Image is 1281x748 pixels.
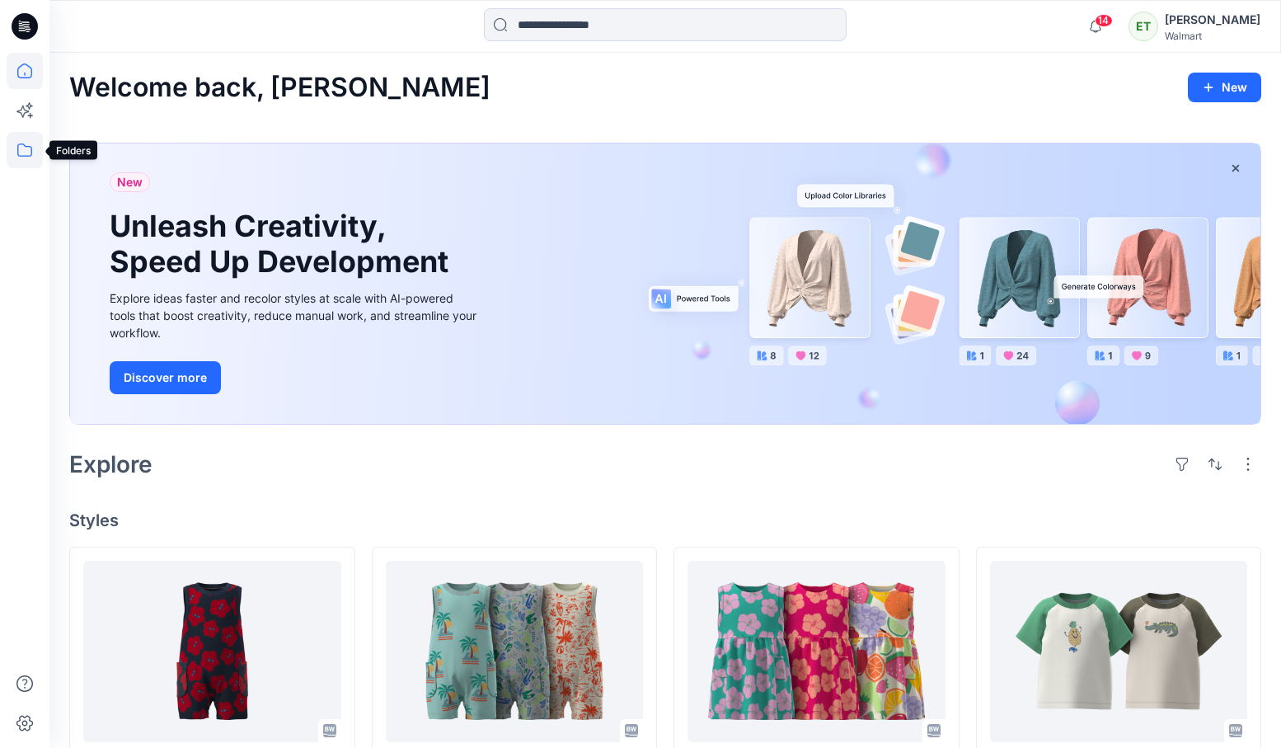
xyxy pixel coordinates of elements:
h1: Unleash Creativity, Speed Up Development [110,209,456,280]
div: Walmart [1165,30,1260,42]
button: New [1188,73,1261,102]
a: Discover more [110,361,481,394]
div: ET [1128,12,1158,41]
a: HQ TBD ROMPER WITH HALF BACK MOON [83,561,341,742]
span: 14 [1095,14,1113,27]
span: New [117,172,143,192]
a: HQ TBD ROMPER [386,561,644,742]
button: Discover more [110,361,221,394]
a: HQ TBD TANK DRESS [687,561,945,742]
div: Explore ideas faster and recolor styles at scale with AI-powered tools that boost creativity, red... [110,289,481,341]
div: [PERSON_NAME] [1165,10,1260,30]
h2: Welcome back, [PERSON_NAME] [69,73,490,103]
a: HQ TBD RAGLEN [990,561,1248,742]
h4: Styles [69,510,1261,530]
h2: Explore [69,451,152,477]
